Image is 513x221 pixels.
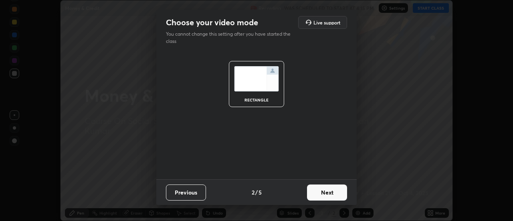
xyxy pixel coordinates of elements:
h4: 2 [252,188,254,197]
h5: Live support [313,20,340,25]
h2: Choose your video mode [166,17,258,28]
h4: 5 [259,188,262,197]
p: You cannot change this setting after you have started the class [166,30,296,45]
img: normalScreenIcon.ae25ed63.svg [234,66,279,91]
h4: / [255,188,258,197]
button: Previous [166,185,206,201]
button: Next [307,185,347,201]
div: rectangle [240,98,273,102]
